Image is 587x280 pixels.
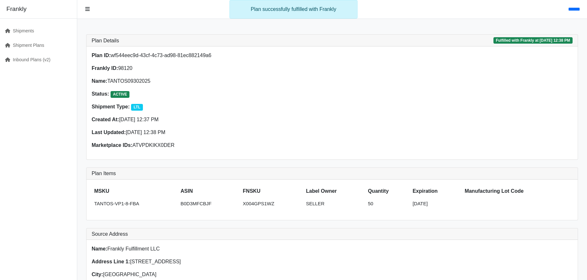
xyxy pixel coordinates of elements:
strong: City: [92,272,103,277]
p: TANTOS09302025 [92,77,328,85]
td: SELLER [303,198,365,210]
strong: Shipment Type: [92,104,130,109]
td: 50 [365,198,410,210]
strong: Last Updated: [92,130,126,135]
th: MSKU [92,185,178,198]
th: ASIN [178,185,240,198]
strong: Marketplace IDs: [92,142,132,148]
p: [DATE] 12:37 PM [92,116,328,123]
th: FNSKU [240,185,303,198]
strong: Frankly ID: [92,65,118,71]
span: LTL [131,104,143,110]
th: Quantity [365,185,410,198]
td: B0D3MFCBJF [178,198,240,210]
h3: Plan Details [92,38,119,44]
th: Manufacturing Lot Code [462,185,573,198]
p: wf544eec9d-43cf-4c73-ad98-81ec882149a6 [92,52,328,59]
p: 98120 [92,64,328,72]
p: Frankly Fulfillment LLC [92,245,328,253]
p: [DATE] 12:38 PM [92,129,328,136]
strong: Created At: [92,117,119,122]
strong: Address Line 1: [92,259,130,264]
td: TANTOS-VP1-8-FBA [92,198,178,210]
h3: Source Address [92,231,573,237]
p: [STREET_ADDRESS] [92,258,328,266]
th: Label Owner [303,185,365,198]
th: Expiration [410,185,462,198]
p: [GEOGRAPHIC_DATA] [92,271,328,278]
span: Fulfilled with Frankly at [DATE] 12:38 PM [493,37,573,44]
td: [DATE] [410,198,462,210]
strong: Name: [92,246,107,251]
strong: Plan ID: [92,53,111,58]
h3: Plan Items [92,170,573,176]
span: ACTIVE [111,91,130,98]
p: ATVPDKIKX0DER [92,141,328,149]
strong: Status: [92,91,109,97]
strong: Name: [92,78,107,84]
td: X004GPS1WZ [240,198,303,210]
